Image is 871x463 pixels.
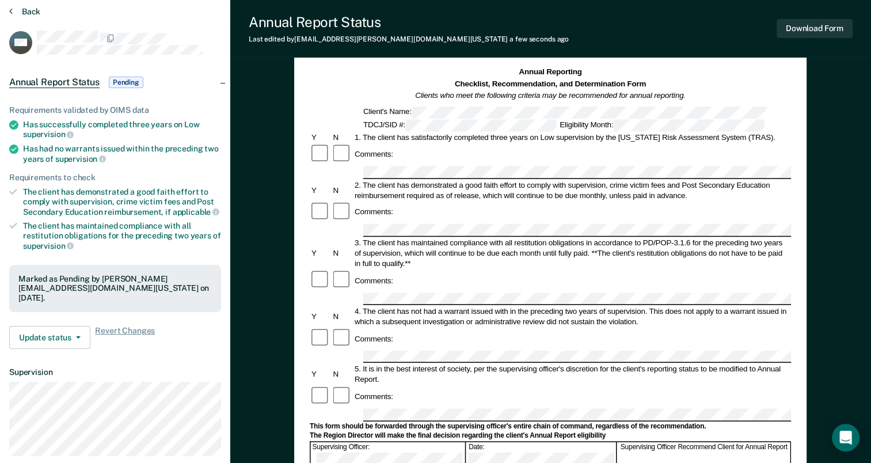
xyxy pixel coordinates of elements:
div: Annual Report Status [249,14,569,31]
div: 4. The client has not had a warrant issued with in the preceding two years of supervision. This d... [353,306,791,327]
div: Has successfully completed three years on Low [23,120,221,139]
div: Marked as Pending by [PERSON_NAME][EMAIL_ADDRESS][DOMAIN_NAME][US_STATE] on [DATE]. [18,274,212,303]
div: Y [310,132,331,142]
dt: Supervision [9,367,221,377]
span: Annual Report Status [9,77,100,88]
em: Clients who meet the following criteria may be recommended for annual reporting. [416,91,686,100]
strong: Checklist, Recommendation, and Determination Form [455,79,646,88]
div: 1. The client has satisfactorily completed three years on Low supervision by the [US_STATE] Risk ... [353,132,791,142]
div: Y [310,248,331,259]
div: The Region Director will make the final decision regarding the client's Annual Report eligibility [310,432,791,441]
div: The client has maintained compliance with all restitution obligations for the preceding two years of [23,221,221,251]
div: Client's Name: [362,106,769,118]
button: Back [9,6,40,17]
div: Comments: [353,207,395,218]
span: Pending [109,77,143,88]
button: Update status [9,326,90,349]
div: Y [310,311,331,321]
div: N [332,248,353,259]
strong: Annual Reporting [519,68,582,77]
div: Comments: [353,275,395,286]
button: Download Form [777,19,853,38]
div: The client has demonstrated a good faith effort to comply with supervision, crime victim fees and... [23,187,221,217]
div: 3. The client has maintained compliance with all restitution obligations in accordance to PD/POP-... [353,238,791,269]
div: Requirements validated by OIMS data [9,105,221,115]
div: Comments: [353,333,395,344]
span: Revert Changes [95,326,155,349]
span: supervision [55,154,106,164]
div: N [332,185,353,195]
span: supervision [23,241,74,251]
div: This form should be forwarded through the supervising officer's entire chain of command, regardle... [310,422,791,431]
div: TDCJ/SID #: [362,119,558,131]
div: 2. The client has demonstrated a good faith effort to comply with supervision, crime victim fees ... [353,180,791,200]
div: Y [310,369,331,379]
div: N [332,369,353,379]
div: Has had no warrants issued within the preceding two years of [23,144,221,164]
span: supervision [23,130,74,139]
div: Comments: [353,392,395,402]
div: N [332,311,353,321]
div: Y [310,185,331,195]
div: Eligibility Month: [558,119,766,131]
div: Last edited by [EMAIL_ADDRESS][PERSON_NAME][DOMAIN_NAME][US_STATE] [249,35,569,43]
div: 5. It is in the best interest of society, per the supervising officer's discretion for the client... [353,364,791,385]
div: Requirements to check [9,173,221,183]
span: a few seconds ago [509,35,569,43]
div: Comments: [353,149,395,160]
div: N [332,132,353,142]
span: applicable [173,207,219,217]
div: Open Intercom Messenger [832,424,859,451]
